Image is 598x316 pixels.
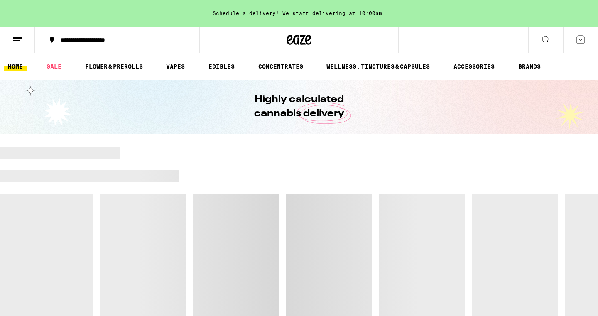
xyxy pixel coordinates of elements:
a: EDIBLES [204,61,239,71]
h1: Highly calculated cannabis delivery [230,93,368,121]
a: WELLNESS, TINCTURES & CAPSULES [322,61,434,71]
a: CONCENTRATES [254,61,307,71]
a: ACCESSORIES [449,61,499,71]
a: FLOWER & PREROLLS [81,61,147,71]
a: SALE [42,61,66,71]
a: HOME [4,61,27,71]
a: VAPES [162,61,189,71]
a: BRANDS [514,61,545,71]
